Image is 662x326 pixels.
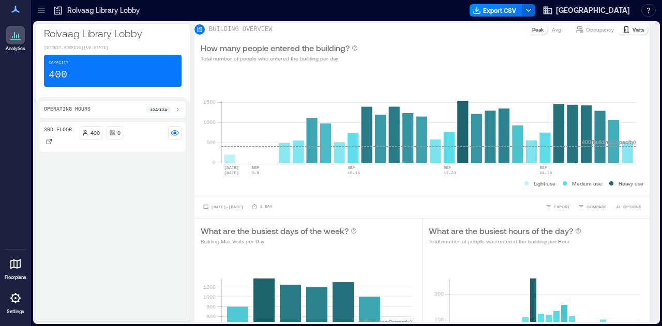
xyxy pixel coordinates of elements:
tspan: 800 [206,303,216,309]
tspan: 1000 [203,293,216,300]
text: 24-30 [539,170,552,175]
tspan: 200 [434,290,443,297]
tspan: 1000 [203,119,216,125]
p: 400 [91,129,100,137]
p: Total number of people who entered the building per Hour [429,237,581,245]
p: Avg [552,25,561,34]
a: Settings [3,286,28,318]
p: Operating Hours [44,105,91,114]
text: [DATE] [224,165,239,170]
text: 3-9 [251,170,259,175]
p: What are the busiest hours of the day? [429,225,573,237]
span: [GEOGRAPHIC_DATA] [556,5,630,15]
tspan: 1500 [203,99,216,105]
p: [STREET_ADDRESS][US_STATE] [44,44,182,51]
p: Peak [532,25,544,34]
p: Capacity [49,59,68,66]
p: 12a - 12a [150,106,167,113]
p: Floorplans [5,274,26,281]
tspan: 100 [434,316,443,322]
text: [DATE] [224,170,239,175]
text: 10-16 [348,170,360,175]
p: What are the busiest days of the week? [201,225,349,237]
span: [DATE] - [DATE] [211,205,243,209]
p: Light use [534,179,555,188]
p: Rolvaag Library Lobby [67,5,140,15]
tspan: 0 [213,159,216,165]
a: Analytics [3,23,28,55]
span: OPTIONS [623,204,641,210]
p: Heavy use [619,179,643,188]
p: Analytics [6,45,25,52]
p: Occupancy [586,25,614,34]
p: Medium use [572,179,602,188]
p: 0 [117,129,121,137]
text: SEP [539,165,547,170]
text: SEP [444,165,452,170]
tspan: 500 [206,139,216,145]
p: 400 [49,68,67,82]
p: Settings [7,308,24,315]
p: Rolvaag Library Lobby [44,26,182,40]
tspan: 600 [206,313,216,319]
span: COMPARE [586,204,607,210]
button: [DATE]-[DATE] [201,201,245,212]
button: [GEOGRAPHIC_DATA] [539,2,633,19]
button: COMPARE [576,201,609,212]
text: SEP [348,165,355,170]
p: 3rd Floor [44,126,72,134]
span: EXPORT [554,204,570,210]
p: How many people entered the building? [201,42,350,54]
p: Visits [633,25,644,34]
a: Floorplans [2,252,29,284]
button: Export CSV [470,4,522,17]
p: 1 Day [260,204,272,210]
p: Total number of people who entered the building per day [201,54,358,63]
p: Building Max Visits per Day [201,237,357,245]
text: 17-23 [444,170,456,175]
button: OPTIONS [613,201,643,212]
text: SEP [251,165,259,170]
button: EXPORT [544,201,572,212]
p: BUILDING OVERVIEW [209,25,272,34]
tspan: 1200 [203,284,216,290]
